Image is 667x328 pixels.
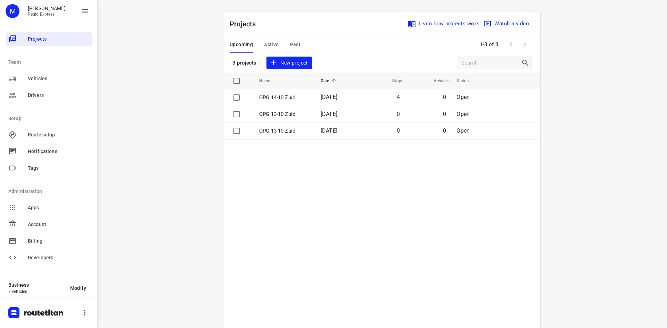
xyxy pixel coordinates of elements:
div: Projects [6,32,92,46]
span: Past [290,40,301,49]
p: 7 vehicles [8,289,65,294]
span: 0 [443,111,446,117]
p: Administration [8,188,92,195]
p: Regio Express [28,12,66,17]
span: 0 [397,127,400,134]
span: Route setup [28,131,89,138]
span: 0 [443,94,446,100]
span: Billing [28,237,89,245]
button: Modify [65,282,92,294]
span: Open [456,127,470,134]
span: Stops [383,77,403,85]
span: 4 [397,94,400,100]
div: Tags [6,161,92,175]
span: Active [264,40,279,49]
span: Account [28,221,89,228]
div: Search [521,59,532,67]
span: Name [259,77,279,85]
span: [DATE] [321,127,337,134]
span: Upcoming [230,40,253,49]
p: Projects [230,19,262,29]
input: Search projects [461,58,521,68]
span: 0 [443,127,446,134]
span: Vehicles [425,77,450,85]
div: Billing [6,234,92,248]
span: Tags [28,165,89,172]
div: Account [6,217,92,231]
span: Apps [28,204,89,211]
span: 1-3 of 3 [477,37,501,52]
span: Open [456,94,470,100]
div: Notifications [6,144,92,158]
div: Developers [6,251,92,264]
span: Open [456,111,470,117]
span: Vehicles [28,75,89,82]
p: OPG 14-10 Zuid [259,94,310,102]
button: New project [266,57,312,69]
span: [DATE] [321,94,337,100]
span: New project [271,59,307,67]
span: Previous Page [504,37,518,51]
p: Setup [8,115,92,122]
div: Route setup [6,128,92,142]
span: [DATE] [321,111,337,117]
span: Projects [28,35,89,43]
div: Vehicles [6,72,92,85]
p: Max Bisseling [28,6,66,11]
span: Next Page [518,37,532,51]
div: M [6,4,19,18]
p: OPG 13-10 Zuid [259,127,310,135]
span: Status [456,77,478,85]
span: Developers [28,254,89,261]
div: Drivers [6,88,92,102]
p: 3 projects [232,60,256,66]
div: Apps [6,201,92,215]
span: Modify [70,285,86,291]
p: Business [8,282,65,288]
p: OPG 13-10 Zuid [259,110,310,118]
span: Notifications [28,148,89,155]
p: Team [8,59,92,66]
span: Date [321,77,338,85]
span: 0 [397,111,400,117]
span: Drivers [28,92,89,99]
